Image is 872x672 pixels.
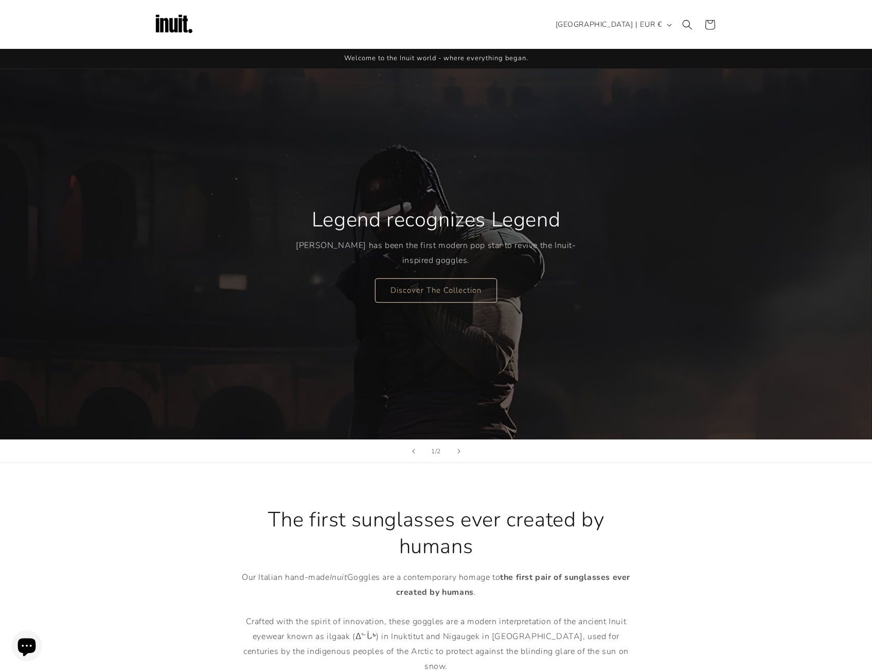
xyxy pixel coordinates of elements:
[435,446,437,456] span: /
[344,54,528,63] span: Welcome to the Inuit world - where everything began.
[330,572,347,583] em: Inuit
[402,440,425,463] button: Previous slide
[396,572,630,598] strong: ever created by humans
[375,278,497,302] a: Discover The Collection
[312,206,560,233] h2: Legend recognizes Legend
[556,19,662,30] span: [GEOGRAPHIC_DATA] | EUR €
[676,13,699,36] summary: Search
[153,49,719,68] div: Announcement
[448,440,470,463] button: Next slide
[437,446,441,456] span: 2
[500,572,610,583] strong: the first pair of sunglasses
[153,4,194,45] img: Inuit Logo
[296,238,576,268] p: [PERSON_NAME] has been the first modern pop star to revive the Inuit-inspired goggles.
[549,15,676,34] button: [GEOGRAPHIC_DATA] | EUR €
[431,446,435,456] span: 1
[236,506,637,560] h2: The first sunglasses ever created by humans
[8,630,45,664] inbox-online-store-chat: Shopify online store chat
